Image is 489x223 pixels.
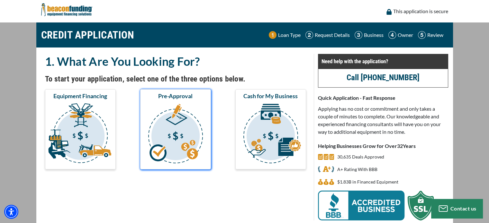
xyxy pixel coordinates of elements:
img: Pre-Approval [141,102,210,167]
img: Step 4 [388,31,396,39]
button: Contact us [431,199,483,218]
p: Quick Application - Fast Response [318,94,448,102]
p: Business [364,31,384,39]
img: lock icon to convery security [386,9,392,15]
p: $1,828,817,460 in Financed Equipment [337,178,398,186]
p: Applying has no cost or commitment and only takes a couple of minutes to complete. Our knowledgea... [318,105,448,136]
img: Step 3 [355,31,362,39]
p: This application is secure [393,7,448,15]
img: BBB Acredited Business and SSL Protection [318,191,434,220]
p: Review [427,31,443,39]
h2: 1. What Are You Looking For? [45,54,306,69]
p: Need help with the application? [321,57,445,65]
img: Cash for My Business [237,102,305,167]
span: 32 [397,143,403,149]
img: Equipment Financing [46,102,114,167]
img: Step 5 [418,31,426,39]
img: Step 1 [269,31,276,39]
button: Equipment Financing [45,89,116,169]
p: 30,635 Deals Approved [337,153,384,161]
span: Cash for My Business [243,92,298,100]
div: Accessibility Menu [4,205,18,219]
h1: CREDIT APPLICATION [41,26,134,44]
a: call (847) 897-2499 [347,73,420,82]
button: Cash for My Business [235,89,306,169]
p: A+ Rating With BBB [337,166,377,173]
p: Helping Businesses Grow for Over Years [318,142,448,150]
p: Loan Type [278,31,301,39]
span: Contact us [450,205,476,211]
span: Pre-Approval [158,92,193,100]
p: Request Details [315,31,350,39]
h4: To start your application, select one of the three options below. [45,73,306,84]
img: Step 2 [305,31,313,39]
span: Equipment Financing [53,92,107,100]
button: Pre-Approval [140,89,211,169]
p: Owner [398,31,413,39]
